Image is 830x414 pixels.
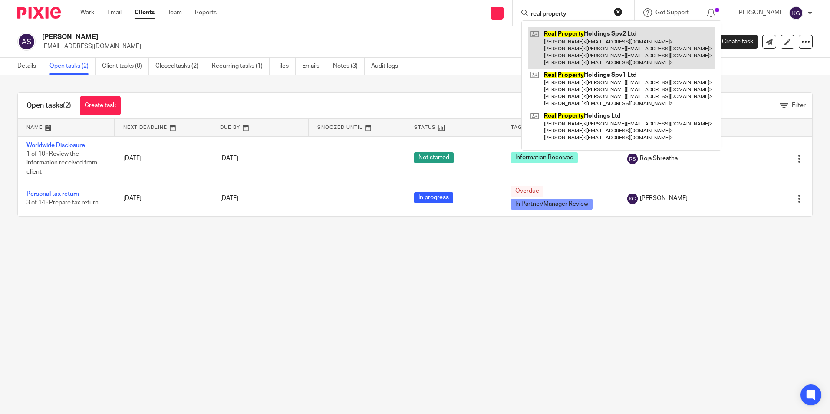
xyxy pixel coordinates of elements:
[789,6,803,20] img: svg%3E
[63,102,71,109] span: (2)
[414,192,453,203] span: In progress
[414,125,436,130] span: Status
[26,142,85,148] a: Worldwide Disclosure
[511,152,578,163] span: Information Received
[135,8,155,17] a: Clients
[655,10,689,16] span: Get Support
[627,194,638,204] img: svg%3E
[26,200,99,206] span: 3 of 14 · Prepare tax return
[276,58,296,75] a: Files
[220,195,238,201] span: [DATE]
[212,58,270,75] a: Recurring tasks (1)
[640,154,678,163] span: Roja Shrestha
[17,33,36,51] img: svg%3E
[627,154,638,164] img: svg%3E
[26,151,97,175] span: 1 of 10 · Review the information received from client
[333,58,365,75] a: Notes (3)
[49,58,96,75] a: Open tasks (2)
[530,10,608,18] input: Search
[220,155,238,161] span: [DATE]
[115,136,211,181] td: [DATE]
[107,8,122,17] a: Email
[80,96,121,115] a: Create task
[511,125,526,130] span: Tags
[511,199,593,210] span: In Partner/Manager Review
[614,7,622,16] button: Clear
[640,194,688,203] span: [PERSON_NAME]
[317,125,363,130] span: Snoozed Until
[115,181,211,216] td: [DATE]
[80,8,94,17] a: Work
[737,8,785,17] p: [PERSON_NAME]
[17,58,43,75] a: Details
[42,42,695,51] p: [EMAIL_ADDRESS][DOMAIN_NAME]
[17,7,61,19] img: Pixie
[302,58,326,75] a: Emails
[155,58,205,75] a: Closed tasks (2)
[708,35,758,49] a: Create task
[26,191,79,197] a: Personal tax return
[414,152,454,163] span: Not started
[792,102,806,108] span: Filter
[371,58,405,75] a: Audit logs
[26,101,71,110] h1: Open tasks
[168,8,182,17] a: Team
[102,58,149,75] a: Client tasks (0)
[42,33,564,42] h2: [PERSON_NAME]
[511,186,543,197] span: Overdue
[195,8,217,17] a: Reports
